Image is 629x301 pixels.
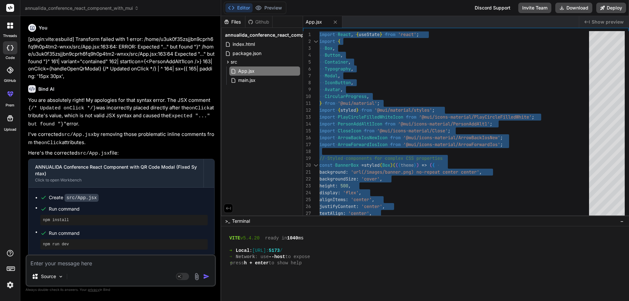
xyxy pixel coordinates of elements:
label: prem [6,103,14,108]
span: , [380,176,382,182]
span: index.html [232,40,256,48]
span: BannerBox [335,162,359,168]
code: src/App.jsx [61,132,94,138]
span: : [356,203,359,209]
div: 27 [303,210,311,217]
p: Always double-check its answers. Your in Bind [26,287,216,293]
label: Upload [4,127,16,132]
span: package.json [232,49,262,57]
span: annualida_conference_react_component_with_mui [225,32,340,38]
code: onClick [189,105,210,111]
button: Editor [225,3,253,12]
span: h + enter [244,260,269,266]
pre: npm run dev [43,242,205,247]
code: src/App.jsx [77,151,110,156]
button: − [619,216,625,226]
span: textAlign [319,210,343,216]
span: ➜ [229,254,230,260]
span: 500 [340,183,348,189]
span: from [390,135,401,141]
span: : [335,183,338,189]
span: from [406,114,416,120]
span: Network [236,254,255,260]
span: ; [416,31,419,37]
div: 10 [303,93,311,100]
span: 1040 [287,235,298,241]
div: 1 [303,31,311,38]
span: styled [340,107,356,113]
label: code [6,55,15,61]
span: , [340,52,343,58]
div: 22 [303,176,311,182]
span: Box [325,45,333,51]
span: , [340,86,343,92]
span: } [380,31,382,37]
span: : [343,210,346,216]
span: Button [325,52,340,58]
span: , [369,210,372,216]
span: import [319,141,335,147]
span: } [356,107,359,113]
span: 'center' [351,197,372,202]
span: import [319,135,335,141]
span: ; [377,100,380,106]
div: Discord Support [471,3,514,13]
button: Preview [253,3,285,12]
span: src [231,59,237,65]
span: { [338,107,340,113]
div: 14 [303,121,311,127]
div: 24 [303,189,311,196]
span: => [422,162,427,168]
div: ANNUALIDA Conference React Component with QR Code Modal (Fixed Syntax) [35,164,197,177]
span: 'url(/images/banner.png) no-repeat center center' [351,169,479,175]
span: ArrowBackIosNewIcon [338,135,388,141]
span: } [414,162,416,168]
span: PlayCircleFilledWhiteIcon [338,114,403,120]
span: { [398,162,401,168]
span: privacy [88,288,100,292]
span: Avatar [325,86,340,92]
span: ; [490,121,492,127]
div: 8 [303,79,311,86]
span: useState [359,31,380,37]
span: IconButton [325,80,351,85]
span: , [348,183,351,189]
span: from [364,128,374,134]
div: 21 [303,169,311,176]
span: ArrowForwardIosIcon [338,141,388,147]
div: 17 [303,141,311,148]
span: // Styled components for complex CSS properties [319,155,443,161]
span: , [351,31,353,37]
span: } [319,100,322,106]
div: 2 [303,38,311,45]
span: styled [364,162,380,168]
span: Box [382,162,390,168]
span: 'flex' [343,190,359,196]
span: from [385,121,395,127]
span: import [319,114,335,120]
span: : [356,176,359,182]
span: '@mui/icons-material/Close' [377,128,448,134]
span: '@mui/material/styles' [374,107,432,113]
div: Create [49,194,99,201]
span: --host [269,254,285,260]
span: ( [393,162,395,168]
span: ( [395,162,398,168]
span: Local [236,248,250,254]
img: icon [203,273,210,280]
span: import [319,128,335,134]
span: annualida_conference_react_component_with_mui [25,5,139,11]
div: 4 [303,52,311,59]
span: >_ [225,218,230,224]
span: , [333,45,335,51]
span: 'react' [398,31,416,37]
span: React [338,31,351,37]
span: '@mui/icons-material/PersonAddAlt1' [398,121,490,127]
div: Click to collapse the range. [312,162,320,169]
span: : use [255,254,269,260]
span: ➜ [229,260,230,266]
img: settings [5,279,16,291]
span: ; [532,114,534,120]
div: 12 [303,107,311,114]
span: { [356,31,359,37]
